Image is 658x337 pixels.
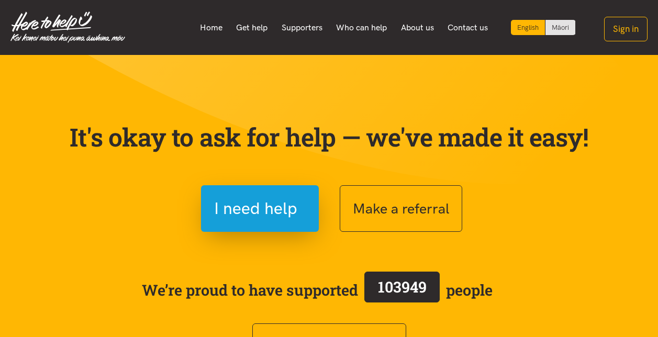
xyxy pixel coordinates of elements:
[340,185,462,232] button: Make a referral
[545,20,575,35] a: Switch to Te Reo Māori
[229,17,275,39] a: Get help
[193,17,229,39] a: Home
[10,12,125,43] img: Home
[214,195,297,222] span: I need help
[394,17,441,39] a: About us
[358,269,446,310] a: 103949
[329,17,394,39] a: Who can help
[201,185,319,232] button: I need help
[68,122,591,152] p: It's okay to ask for help — we've made it easy!
[441,17,495,39] a: Contact us
[511,20,576,35] div: Language toggle
[511,20,545,35] div: Current language
[378,277,427,297] span: 103949
[604,17,648,41] button: Sign in
[274,17,329,39] a: Supporters
[142,269,493,310] span: We’re proud to have supported people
